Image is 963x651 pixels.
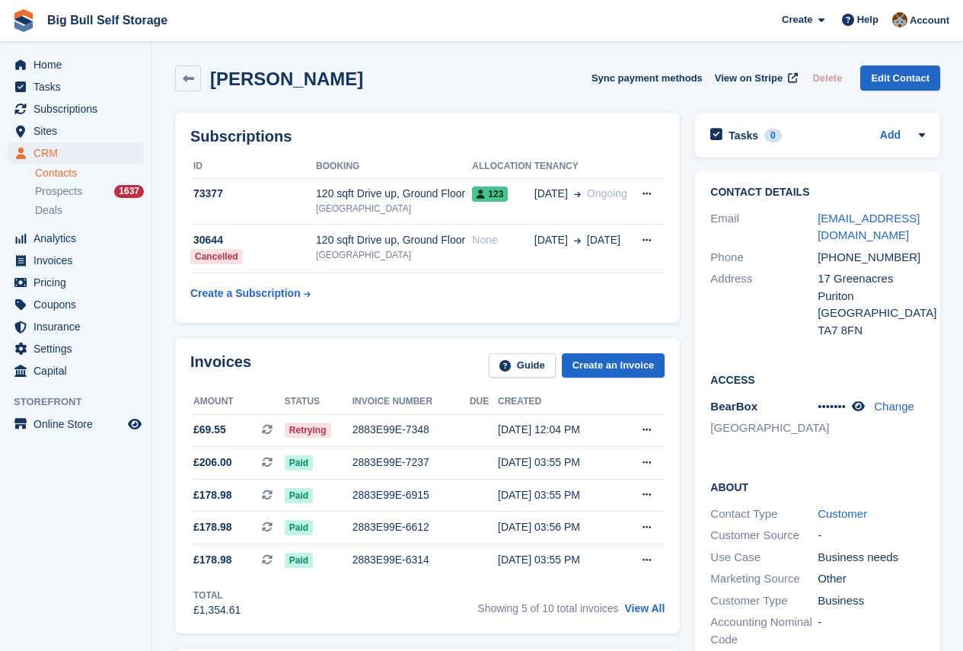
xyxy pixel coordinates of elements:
[818,614,925,648] div: -
[190,390,285,414] th: Amount
[33,98,125,120] span: Subscriptions
[710,400,757,413] span: BearBox
[8,316,144,337] a: menu
[193,487,232,503] span: £178.98
[316,186,472,202] div: 120 sqft Drive up, Ground Floor
[860,65,940,91] a: Edit Contact
[472,232,534,248] div: None
[8,250,144,271] a: menu
[285,455,313,471] span: Paid
[729,129,758,142] h2: Tasks
[472,187,508,202] span: 123
[8,413,144,435] a: menu
[316,155,472,179] th: Booking
[33,120,125,142] span: Sites
[190,155,316,179] th: ID
[782,12,812,27] span: Create
[8,76,144,97] a: menu
[8,228,144,249] a: menu
[818,527,925,544] div: -
[710,592,818,610] div: Customer Type
[587,232,620,248] span: [DATE]
[190,186,316,202] div: 73377
[818,570,925,588] div: Other
[489,353,556,378] a: Guide
[316,248,472,262] div: [GEOGRAPHIC_DATA]
[190,353,251,378] h2: Invoices
[14,394,151,410] span: Storefront
[193,519,232,535] span: £178.98
[33,294,125,315] span: Coupons
[892,12,907,27] img: Mike Llewellen Palmer
[33,413,125,435] span: Online Store
[710,249,818,266] div: Phone
[210,69,363,89] h2: [PERSON_NAME]
[592,65,703,91] button: Sync payment methods
[710,372,925,387] h2: Access
[764,129,782,142] div: 0
[8,54,144,75] a: menu
[818,592,925,610] div: Business
[12,9,35,32] img: stora-icon-8386f47178a22dfd0bd8f6a31ec36ba5ce8667c1dd55bd0f319d3a0aa187defe.svg
[498,390,618,414] th: Created
[710,527,818,544] div: Customer Source
[818,270,925,288] div: 17 Greenacres
[193,589,241,602] div: Total
[710,506,818,523] div: Contact Type
[316,202,472,215] div: [GEOGRAPHIC_DATA]
[41,8,174,33] a: Big Bull Self Storage
[710,570,818,588] div: Marketing Source
[874,400,914,413] a: Change
[818,549,925,566] div: Business needs
[534,232,568,248] span: [DATE]
[35,203,62,218] span: Deals
[35,166,144,180] a: Contacts
[818,305,925,322] div: [GEOGRAPHIC_DATA]
[352,552,470,568] div: 2883E99E-6314
[587,187,627,199] span: Ongoing
[710,210,818,244] div: Email
[190,279,311,308] a: Create a Subscription
[8,338,144,359] a: menu
[285,423,331,438] span: Retrying
[710,270,818,339] div: Address
[498,552,618,568] div: [DATE] 03:55 PM
[33,316,125,337] span: Insurance
[818,249,925,266] div: [PHONE_NUMBER]
[190,232,316,248] div: 30644
[190,249,243,264] div: Cancelled
[562,353,665,378] a: Create an Invoice
[193,422,226,438] span: £69.55
[818,322,925,340] div: TA7 8FN
[352,519,470,535] div: 2883E99E-6612
[33,54,125,75] span: Home
[8,272,144,293] a: menu
[193,455,232,471] span: £206.00
[8,120,144,142] a: menu
[285,488,313,503] span: Paid
[352,487,470,503] div: 2883E99E-6915
[33,76,125,97] span: Tasks
[285,520,313,535] span: Paid
[477,602,618,614] span: Showing 5 of 10 total invoices
[352,455,470,471] div: 2883E99E-7237
[33,228,125,249] span: Analytics
[193,552,232,568] span: £178.98
[818,400,846,413] span: •••••••
[352,390,470,414] th: Invoice number
[35,183,144,199] a: Prospects 1637
[316,232,472,248] div: 120 sqft Drive up, Ground Floor
[710,420,818,437] li: [GEOGRAPHIC_DATA]
[857,12,878,27] span: Help
[624,602,665,614] a: View All
[33,250,125,271] span: Invoices
[8,360,144,381] a: menu
[818,507,867,520] a: Customer
[818,212,920,242] a: [EMAIL_ADDRESS][DOMAIN_NAME]
[498,519,618,535] div: [DATE] 03:56 PM
[35,203,144,219] a: Deals
[8,294,144,315] a: menu
[35,184,82,199] span: Prospects
[806,65,848,91] button: Delete
[710,479,925,494] h2: About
